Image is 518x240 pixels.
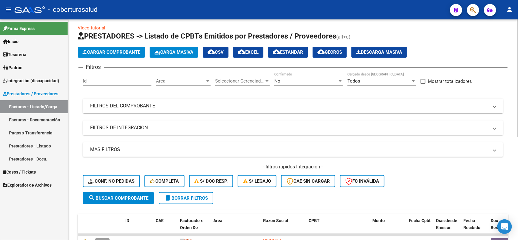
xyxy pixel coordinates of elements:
[336,34,350,40] span: (alt+q)
[345,178,379,184] span: FC Inválida
[238,48,245,56] mat-icon: cloud_download
[3,51,26,58] span: Tesorería
[83,164,503,170] h4: - filtros rápidos Integración -
[506,6,513,13] mat-icon: person
[203,47,229,58] button: CSV
[180,218,203,230] span: Facturado x Orden De
[215,78,264,84] span: Seleccionar Gerenciador
[88,178,134,184] span: Conf. no pedidas
[83,120,503,135] mat-expansion-panel-header: FILTROS DE INTEGRACION
[83,192,154,204] button: Buscar Comprobante
[150,47,198,58] button: Carga Masiva
[125,218,129,223] span: ID
[274,78,280,84] span: No
[351,47,407,58] app-download-masive: Descarga masiva de comprobantes (adjuntos)
[428,78,472,85] span: Mostrar totalizadores
[88,194,96,201] mat-icon: search
[164,194,171,201] mat-icon: delete
[3,77,59,84] span: Integración (discapacidad)
[409,218,431,223] span: Fecha Cpbt
[491,218,518,230] span: Doc Respaldatoria
[208,49,224,55] span: CSV
[159,192,213,204] button: Borrar Filtros
[154,49,193,55] span: Carga Masiva
[5,6,12,13] mat-icon: menu
[238,49,259,55] span: EXCEL
[83,99,503,113] mat-expansion-panel-header: FILTROS DEL COMPROBANTE
[83,63,104,71] h3: Filtros
[268,47,308,58] button: Estandar
[238,175,276,187] button: S/ legajo
[3,64,22,71] span: Padrón
[144,175,185,187] button: Completa
[372,218,385,223] span: Monto
[3,90,58,97] span: Prestadores / Proveedores
[281,175,335,187] button: CAE SIN CARGAR
[309,218,320,223] span: CPBT
[3,38,19,45] span: Inicio
[351,47,407,58] button: Descarga Masiva
[150,178,179,184] span: Completa
[78,47,145,58] button: Cargar Comprobante
[356,49,402,55] span: Descarga Masiva
[90,103,489,109] mat-panel-title: FILTROS DEL COMPROBANTE
[213,218,222,223] span: Area
[83,142,503,157] mat-expansion-panel-header: MAS FILTROS
[88,195,148,201] span: Buscar Comprobante
[463,218,480,230] span: Fecha Recibido
[347,78,360,84] span: Todos
[83,175,140,187] button: Conf. no pedidas
[208,48,215,56] mat-icon: cloud_download
[340,175,384,187] button: FC Inválida
[48,3,97,16] span: - coberturasalud
[317,48,325,56] mat-icon: cloud_download
[273,48,280,56] mat-icon: cloud_download
[189,175,233,187] button: S/ Doc Resp.
[156,78,205,84] span: Area
[3,182,52,188] span: Explorador de Archivos
[286,178,330,184] span: CAE SIN CARGAR
[3,169,36,175] span: Casos / Tickets
[195,178,228,184] span: S/ Doc Resp.
[233,47,263,58] button: EXCEL
[164,195,208,201] span: Borrar Filtros
[78,25,105,31] a: Video tutorial
[273,49,303,55] span: Estandar
[313,47,347,58] button: Gecros
[436,218,457,230] span: Días desde Emisión
[317,49,342,55] span: Gecros
[83,49,140,55] span: Cargar Comprobante
[3,25,35,32] span: Firma Express
[263,218,288,223] span: Razón Social
[497,219,512,234] div: Open Intercom Messenger
[243,178,271,184] span: S/ legajo
[78,32,336,40] span: PRESTADORES -> Listado de CPBTs Emitidos por Prestadores / Proveedores
[90,124,489,131] mat-panel-title: FILTROS DE INTEGRACION
[156,218,164,223] span: CAE
[90,146,489,153] mat-panel-title: MAS FILTROS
